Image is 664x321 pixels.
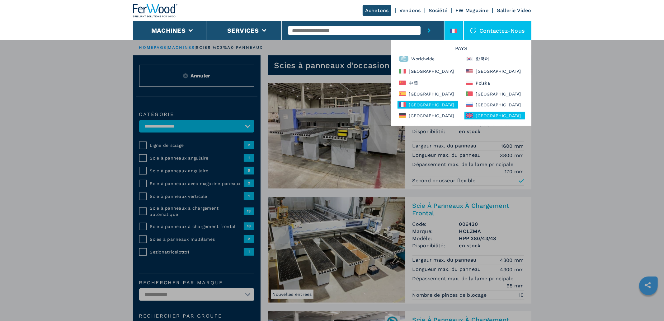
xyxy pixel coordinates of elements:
[398,67,458,76] div: [GEOGRAPHIC_DATA]
[151,27,186,34] button: Machines
[394,46,528,54] h6: Pays
[464,90,525,98] div: [GEOGRAPHIC_DATA]
[398,112,458,119] div: [GEOGRAPHIC_DATA]
[455,7,488,13] a: FW Magazine
[398,79,458,87] div: 中國
[470,27,476,34] img: Contactez-nous
[464,67,525,76] div: [GEOGRAPHIC_DATA]
[464,79,525,87] div: Polska
[133,4,178,17] img: Ferwood
[429,7,448,13] a: Société
[399,7,421,13] a: Vendons
[464,54,525,63] div: 한국어
[398,54,458,63] div: Worldwide
[464,112,525,119] div: [GEOGRAPHIC_DATA]
[421,21,438,40] button: submit-button
[464,101,525,109] div: [GEOGRAPHIC_DATA]
[363,5,391,16] a: Achetons
[227,27,259,34] button: Services
[398,90,458,98] div: [GEOGRAPHIC_DATA]
[497,7,531,13] a: Gallerie Video
[464,21,531,40] div: Contactez-nous
[398,101,458,109] div: [GEOGRAPHIC_DATA]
